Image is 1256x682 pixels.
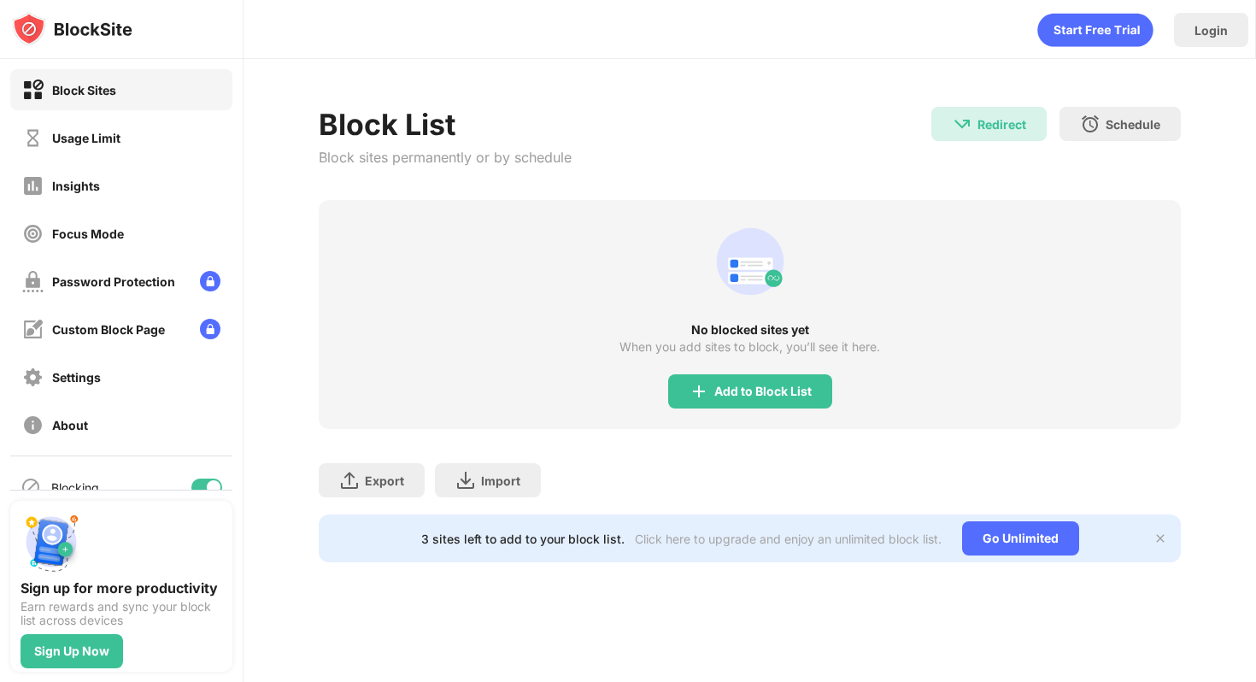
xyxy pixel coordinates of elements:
div: Add to Block List [714,385,812,398]
div: Block List [319,107,572,142]
div: Import [481,473,520,488]
img: customize-block-page-off.svg [22,319,44,340]
img: push-signup.svg [21,511,82,573]
img: about-off.svg [22,414,44,436]
div: Insights [52,179,100,193]
div: Sign Up Now [34,644,109,658]
div: Export [365,473,404,488]
img: insights-off.svg [22,175,44,197]
div: Go Unlimited [962,521,1079,556]
div: Block Sites [52,83,116,97]
div: animation [1037,13,1153,47]
img: logo-blocksite.svg [12,12,132,46]
img: settings-off.svg [22,367,44,388]
img: lock-menu.svg [200,319,220,339]
div: animation [709,220,791,303]
img: x-button.svg [1153,532,1167,545]
div: Sign up for more productivity [21,579,222,597]
div: Login [1194,23,1228,38]
img: block-on.svg [22,79,44,101]
div: Click here to upgrade and enjoy an unlimited block list. [635,532,942,546]
img: lock-menu.svg [200,271,220,291]
div: Redirect [977,117,1026,132]
div: Earn rewards and sync your block list across devices [21,600,222,627]
div: No blocked sites yet [319,323,1181,337]
img: focus-off.svg [22,223,44,244]
div: When you add sites to block, you’ll see it here. [619,340,880,354]
div: 3 sites left to add to your block list. [421,532,625,546]
div: Block sites permanently or by schedule [319,149,572,166]
img: blocking-icon.svg [21,477,41,497]
div: Schedule [1106,117,1160,132]
div: Settings [52,370,101,385]
div: Password Protection [52,274,175,289]
img: password-protection-off.svg [22,271,44,292]
div: About [52,418,88,432]
div: Usage Limit [52,131,120,145]
img: time-usage-off.svg [22,127,44,149]
div: Focus Mode [52,226,124,241]
div: Blocking [51,480,99,495]
div: Custom Block Page [52,322,165,337]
